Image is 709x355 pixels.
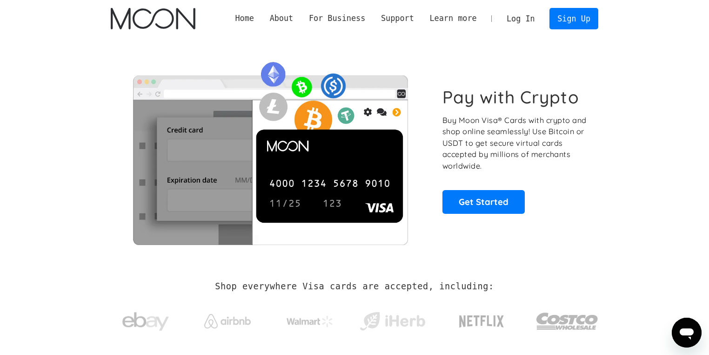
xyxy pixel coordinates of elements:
[215,281,494,292] h2: Shop everywhere Visa cards are accepted, including:
[111,55,429,245] img: Moon Cards let you spend your crypto anywhere Visa is accepted.
[429,13,476,24] div: Learn more
[111,8,195,29] a: home
[275,307,345,332] a: Walmart
[270,13,294,24] div: About
[287,316,333,327] img: Walmart
[373,13,421,24] div: Support
[309,13,365,24] div: For Business
[358,300,427,338] a: iHerb
[111,8,195,29] img: Moon Logo
[122,307,169,336] img: ebay
[227,13,262,24] a: Home
[358,309,427,334] img: iHerb
[262,13,301,24] div: About
[442,190,525,213] a: Get Started
[381,13,414,24] div: Support
[672,318,702,348] iframe: Кнопка запуска окна обмена сообщениями
[193,305,262,333] a: Airbnb
[499,8,542,29] a: Log In
[204,314,251,328] img: Airbnb
[458,310,505,333] img: Netflix
[301,13,373,24] div: For Business
[549,8,598,29] a: Sign Up
[442,115,588,172] p: Buy Moon Visa® Cards with crypto and shop online seamlessly! Use Bitcoin or USDT to get secure vi...
[422,13,485,24] div: Learn more
[536,294,598,343] a: Costco
[536,304,598,339] img: Costco
[440,300,523,338] a: Netflix
[442,87,579,108] h1: Pay with Crypto
[111,298,180,341] a: ebay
